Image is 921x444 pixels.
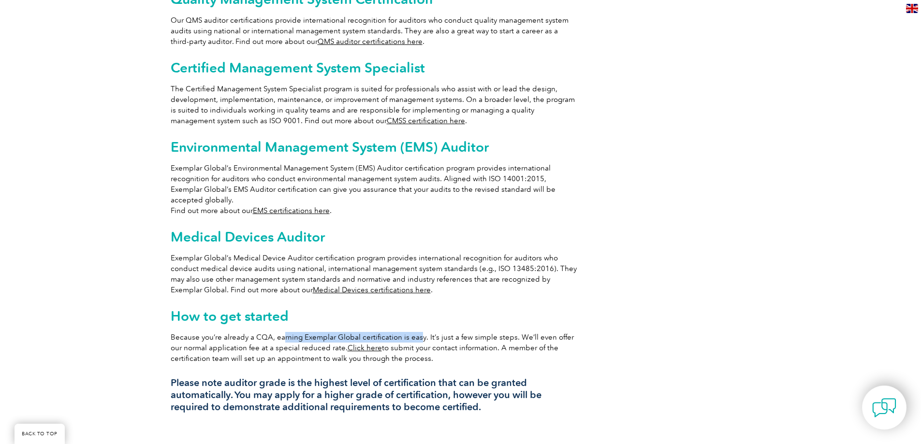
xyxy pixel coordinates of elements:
img: en [906,4,918,13]
h2: Medical Devices Auditor [171,229,577,244]
p: Exemplar Global’s Environmental Management System (EMS) Auditor certification program provides in... [171,163,577,216]
a: Medical Devices certifications here [313,286,431,294]
a: QMS auditor certifications here [318,37,423,46]
img: contact-chat.png [872,396,896,420]
p: Because you’re already a CQA, earning Exemplar Global certification is easy. It’s just a few simp... [171,332,577,364]
h2: Environmental Management System (EMS) Auditor [171,139,577,155]
a: Click here [348,344,382,352]
p: Our QMS auditor certifications provide international recognition for auditors who conduct quality... [171,15,577,47]
h3: Please note auditor grade is the highest level of certification that can be granted automatically... [171,377,577,413]
p: Exemplar Global’s Medical Device Auditor certification program provides international recognition... [171,253,577,295]
a: CMSS certification here [387,116,465,125]
a: EMS certifications here [253,206,330,215]
h2: How to get started [171,308,577,324]
a: BACK TO TOP [15,424,65,444]
p: The Certified Management System Specialist program is suited for professionals who assist with or... [171,84,577,126]
h2: Certified Management System Specialist [171,60,577,75]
